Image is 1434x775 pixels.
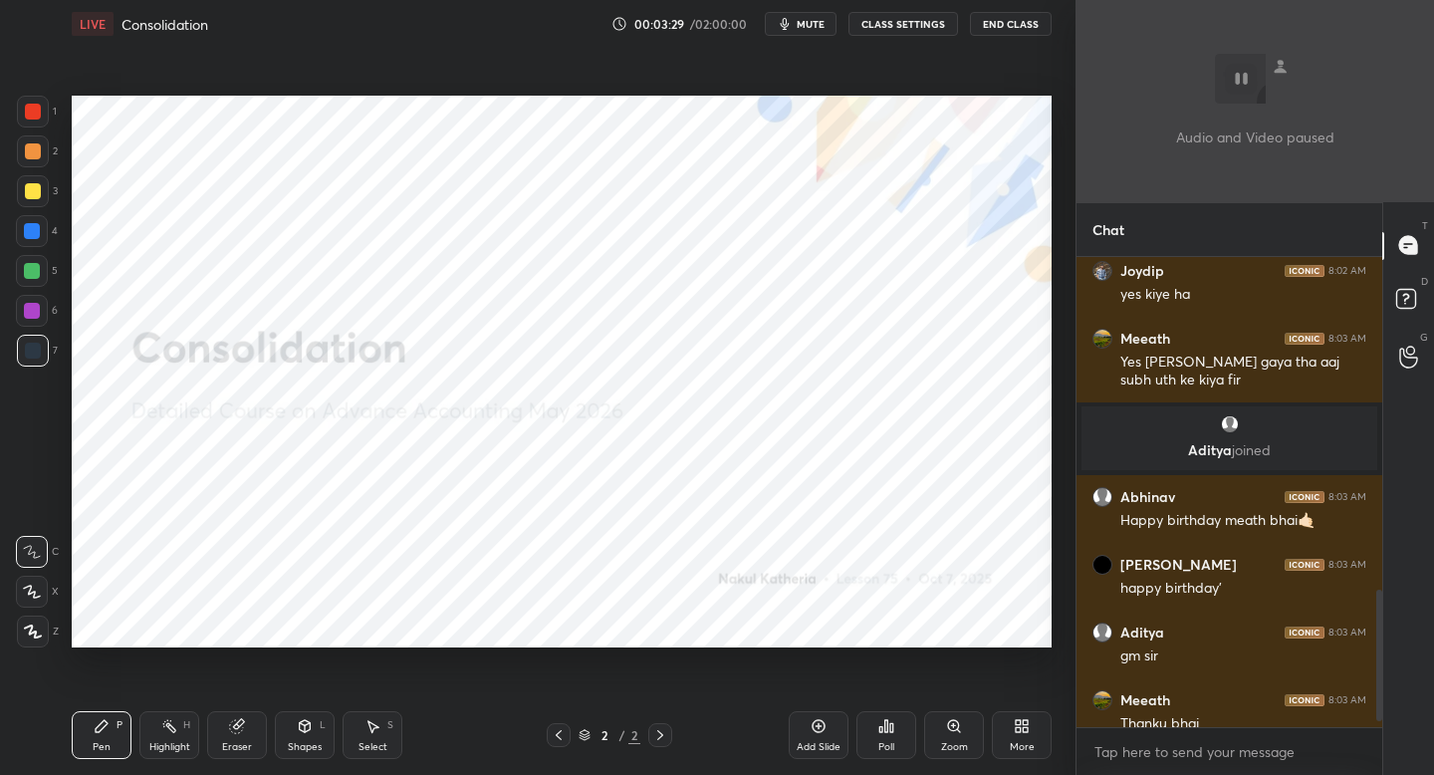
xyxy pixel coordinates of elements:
[288,742,322,752] div: Shapes
[17,135,58,167] div: 2
[797,742,840,752] div: Add Slide
[1285,333,1324,345] img: iconic-dark.1390631f.png
[1092,261,1112,281] img: fb0284f353b6470fba481f642408ba31.jpg
[1420,330,1428,345] p: G
[1328,491,1366,503] div: 8:03 AM
[1120,330,1170,348] h6: Meeath
[1328,333,1366,345] div: 8:03 AM
[618,729,624,741] div: /
[1120,262,1164,280] h6: Joydip
[183,720,190,730] div: H
[117,720,122,730] div: P
[1092,555,1112,575] img: 62926b773acf452eba01c796c3415993.jpg
[1092,329,1112,349] img: b537c7b5524d4107a53ab31f909b35fa.jpg
[17,616,59,647] div: Z
[970,12,1052,36] button: End Class
[358,742,387,752] div: Select
[628,726,640,744] div: 2
[797,17,825,31] span: mute
[72,12,114,36] div: LIVE
[16,576,59,608] div: X
[1092,690,1112,710] img: b537c7b5524d4107a53ab31f909b35fa.jpg
[848,12,958,36] button: CLASS SETTINGS
[1120,353,1366,390] div: Yes [PERSON_NAME] gaya tha aaj subh uth ke kiya fir
[149,742,190,752] div: Highlight
[1328,265,1366,277] div: 8:02 AM
[1328,627,1366,639] div: 8:03 AM
[1010,742,1035,752] div: More
[595,729,614,741] div: 2
[1285,627,1324,639] img: iconic-dark.1390631f.png
[1285,491,1324,503] img: iconic-dark.1390631f.png
[1422,218,1428,233] p: T
[1328,559,1366,571] div: 8:03 AM
[17,96,57,128] div: 1
[16,255,58,287] div: 5
[93,742,111,752] div: Pen
[1120,556,1237,574] h6: [PERSON_NAME]
[16,215,58,247] div: 4
[1176,127,1334,147] p: Audio and Video paused
[1092,623,1112,643] img: default.png
[1220,414,1240,434] img: default.png
[1120,285,1366,305] div: yes kiye ha
[1285,694,1324,706] img: iconic-dark.1390631f.png
[1328,694,1366,706] div: 8:03 AM
[1093,442,1365,458] p: Aditya
[1120,579,1366,599] div: happy birthday'
[1232,440,1271,459] span: joined
[16,295,58,327] div: 6
[1285,265,1324,277] img: iconic-dark.1390631f.png
[121,15,208,34] h4: Consolidation
[765,12,836,36] button: mute
[1076,257,1382,728] div: grid
[1120,714,1366,734] div: Thanku bhai
[1285,559,1324,571] img: iconic-dark.1390631f.png
[222,742,252,752] div: Eraser
[1421,274,1428,289] p: D
[17,335,58,367] div: 7
[320,720,326,730] div: L
[16,536,59,568] div: C
[1120,691,1170,709] h6: Meeath
[941,742,968,752] div: Zoom
[878,742,894,752] div: Poll
[17,175,58,207] div: 3
[1092,487,1112,507] img: default.png
[1120,624,1164,642] h6: Aditya
[1076,203,1140,256] p: Chat
[1120,488,1175,506] h6: Abhinav
[387,720,393,730] div: S
[1120,646,1366,666] div: gm sir
[1120,511,1366,531] div: Happy birthday meath bhai🤙🏻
